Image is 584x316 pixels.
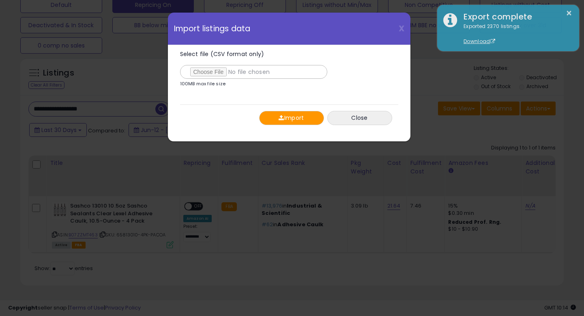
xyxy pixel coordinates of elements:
button: Import [259,111,324,125]
button: Close [327,111,392,125]
div: Exported 2370 listings. [457,23,573,45]
span: Import listings data [174,25,251,32]
span: Select file (CSV format only) [180,50,264,58]
p: 100MB max file size [180,82,226,86]
a: Download [464,38,495,45]
span: X [399,23,404,34]
button: × [566,8,572,18]
div: Export complete [457,11,573,23]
